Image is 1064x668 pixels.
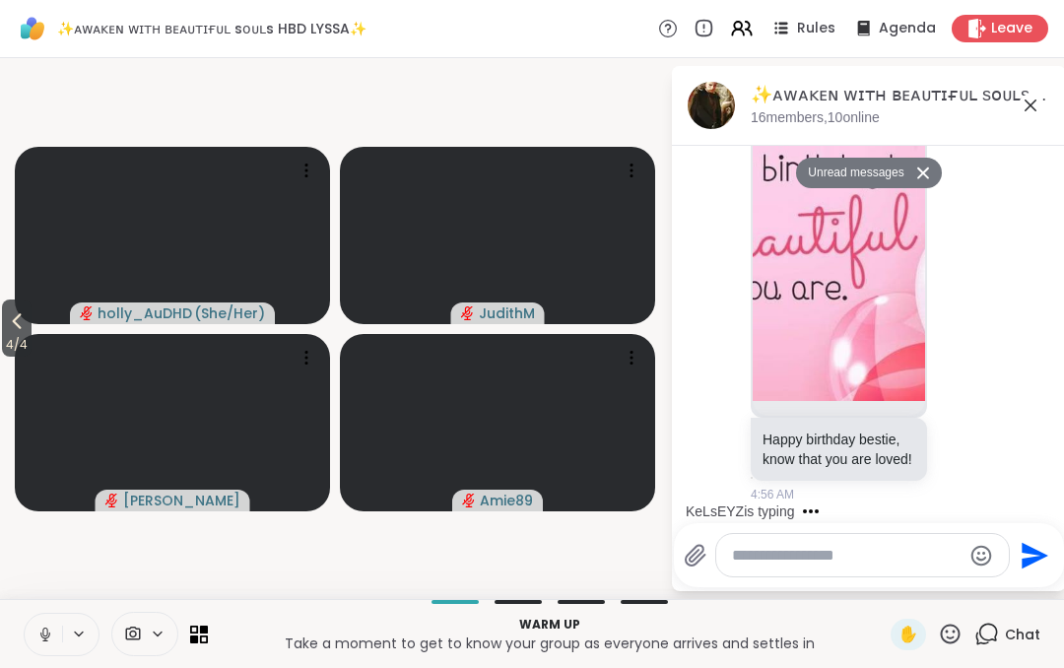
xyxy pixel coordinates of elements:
span: 4:56 AM [751,486,794,503]
span: JudithM [479,303,535,323]
button: Unread messages [796,158,909,189]
span: audio-muted [461,306,475,320]
span: Rules [797,19,835,38]
span: [PERSON_NAME] [123,491,240,510]
p: Happy birthday bestie, know that you are loved! [763,430,915,469]
span: Chat [1005,625,1040,644]
span: audio-muted [80,306,94,320]
button: Emoji picker [969,544,993,568]
button: Send [1010,533,1054,577]
span: ✋ [898,623,918,646]
p: 16 members, 10 online [751,108,880,128]
div: KeLsEYZ is typing [686,501,795,521]
img: ShareWell Logomark [16,12,49,45]
span: Leave [991,19,1032,38]
span: audio-muted [105,494,119,507]
span: ( She/Her ) [194,303,265,323]
span: holly_AuDHD [98,303,192,323]
p: Warm up [220,616,879,634]
span: Agenda [879,19,936,38]
span: Amie89 [480,491,533,510]
span: ✨ᴀᴡᴀᴋᴇɴ ᴡɪᴛʜ ʙᴇᴀᴜᴛɪғᴜʟ sᴏᴜʟs HBD LYSSA✨ [57,19,366,38]
button: 4/4 [2,300,32,357]
textarea: Type your message [732,546,962,566]
span: 4 / 4 [2,333,32,357]
p: Take a moment to get to know your group as everyone arrives and settles in [220,634,879,653]
img: ✨ᴀᴡᴀᴋᴇɴ ᴡɪᴛʜ ʙᴇᴀᴜᴛɪғᴜʟ sᴏᴜʟs HBD LYSSA✨, Sep 15 [688,82,735,129]
span: audio-muted [462,494,476,507]
div: ✨ᴀᴡᴀᴋᴇɴ ᴡɪᴛʜ ʙᴇᴀᴜᴛɪғᴜʟ sᴏᴜʟs HBD LYSSA✨, [DATE] [751,83,1050,107]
